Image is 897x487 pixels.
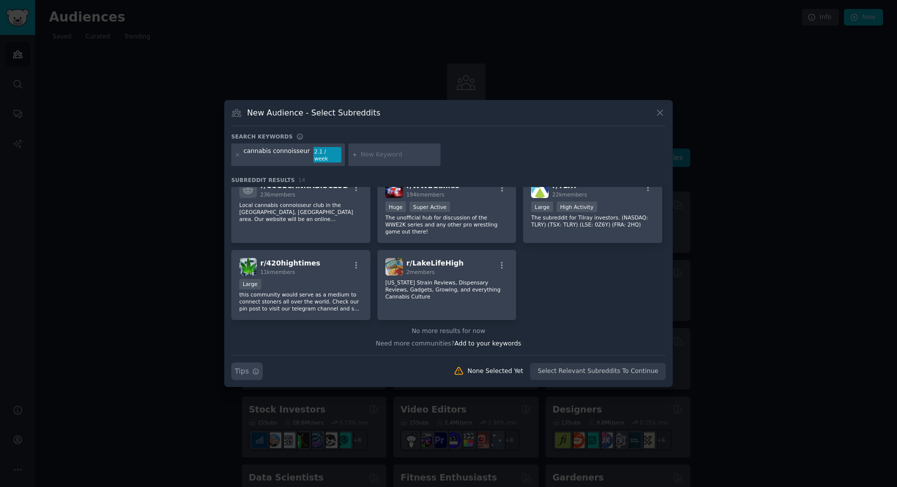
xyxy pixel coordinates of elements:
[298,177,305,183] span: 14
[239,258,257,275] img: 420hightimes
[244,147,310,163] div: cannabis connoisseur
[552,191,587,197] span: 22k members
[557,201,597,212] div: High Activity
[409,201,450,212] div: Super Active
[231,133,293,140] h3: Search keywords
[385,279,509,300] p: [US_STATE] Strain Reviews, Dispensary Reviews, Gadgets, Growing, and everything Cannabis Culture
[231,362,263,380] button: Tips
[247,107,380,118] h3: New Audience - Select Subreddits
[385,214,509,235] p: The unofficial hub for discussion of the WWE2K series and any other pro wrestling game out there!
[239,291,362,312] p: this community would serve as a medium to connect stoners all over the world. Check our pin post ...
[361,150,437,159] input: New Keyword
[239,201,362,222] p: Local cannabis connoisseur club in the [GEOGRAPHIC_DATA], [GEOGRAPHIC_DATA] area. Our website wil...
[385,201,406,212] div: Huge
[260,259,320,267] span: r/ 420hightimes
[531,180,549,198] img: TLRY
[239,279,261,289] div: Large
[531,201,553,212] div: Large
[231,176,295,183] span: Subreddit Results
[260,269,295,275] span: 11k members
[260,191,295,197] span: 236 members
[231,327,666,336] div: No more results for now
[531,214,654,228] p: The subreddit for Tilray investors. (NASDAQ: TLRY) (TSX: TLRY) (LSE: 0Z6Y) (FRA: 2HQ)
[406,191,444,197] span: 194k members
[385,180,403,198] img: WWEGames
[406,181,460,189] span: r/ WWEGames
[235,366,249,376] span: Tips
[455,340,521,347] span: Add to your keywords
[552,181,578,189] span: r/ TLRY
[468,367,523,376] div: None Selected Yet
[231,336,666,348] div: Need more communities?
[406,269,435,275] span: 2 members
[406,259,464,267] span: r/ LakeLifeHigh
[260,181,348,189] span: r/ CUSECANNABISCLUB
[313,147,341,163] div: 2.1 / week
[385,258,403,275] img: LakeLifeHigh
